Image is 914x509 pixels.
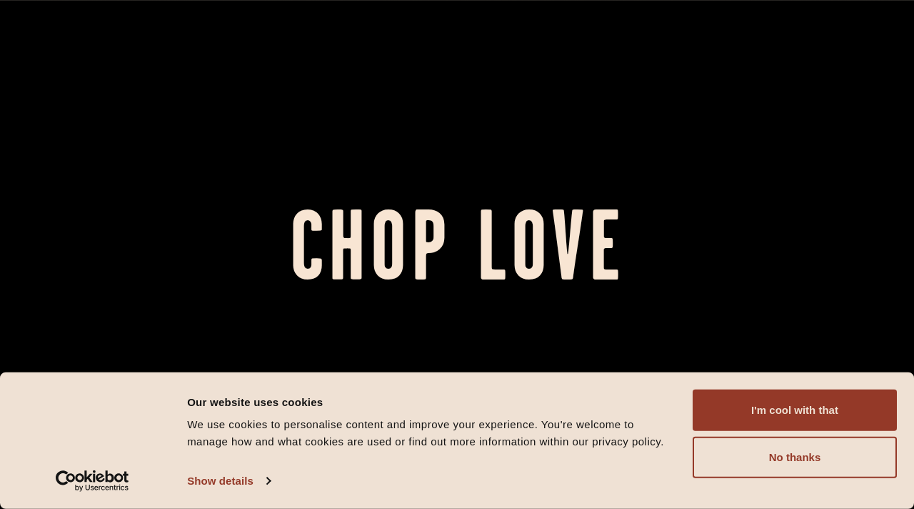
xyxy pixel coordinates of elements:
[30,470,155,492] a: Usercentrics Cookiebot - opens in a new window
[693,390,897,431] button: I'm cool with that
[187,393,676,410] div: Our website uses cookies
[187,470,270,492] a: Show details
[693,437,897,478] button: No thanks
[187,416,676,450] div: We use cookies to personalise content and improve your experience. You're welcome to manage how a...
